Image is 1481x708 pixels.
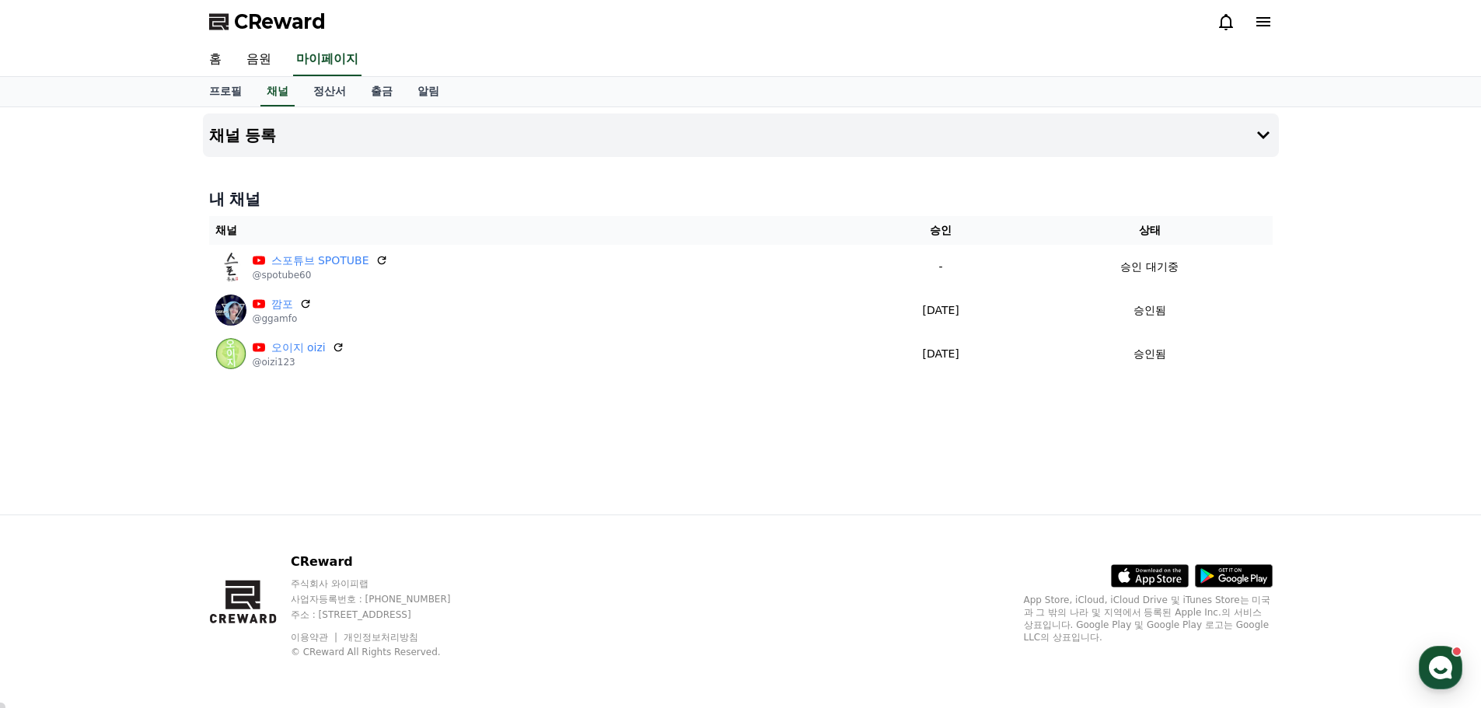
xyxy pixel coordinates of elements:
[253,269,388,281] p: @spotube60
[260,77,295,106] a: 채널
[301,77,358,106] a: 정산서
[209,216,855,245] th: 채널
[271,253,369,269] a: 스포튜브 SPOTUBE
[234,44,284,76] a: 음원
[291,609,480,621] p: 주소 : [STREET_ADDRESS]
[344,632,418,643] a: 개인정보처리방침
[291,553,480,571] p: CReward
[1027,216,1273,245] th: 상태
[253,356,344,368] p: @oizi123
[215,338,246,369] img: 오이지 oizi
[253,312,312,325] p: @ggamfo
[209,188,1273,210] h4: 내 채널
[197,44,234,76] a: 홈
[861,302,1021,319] p: [DATE]
[358,77,405,106] a: 출금
[271,296,293,312] a: 깜포
[291,646,480,658] p: © CReward All Rights Reserved.
[291,632,340,643] a: 이용약관
[405,77,452,106] a: 알림
[209,127,277,144] h4: 채널 등록
[215,251,246,282] img: 스포튜브 SPOTUBE
[291,593,480,605] p: 사업자등록번호 : [PHONE_NUMBER]
[1024,594,1273,643] p: App Store, iCloud, iCloud Drive 및 iTunes Store는 미국과 그 밖의 나라 및 지역에서 등록된 Apple Inc.의 서비스 상표입니다. Goo...
[861,259,1021,275] p: -
[234,9,326,34] span: CReward
[271,340,326,356] a: 오이지 oizi
[209,9,326,34] a: CReward
[293,44,362,76] a: 마이페이지
[855,216,1027,245] th: 승인
[203,113,1279,157] button: 채널 등록
[861,346,1021,362] p: [DATE]
[1120,259,1178,275] p: 승인 대기중
[1133,302,1166,319] p: 승인됨
[291,577,480,590] p: 주식회사 와이피랩
[215,295,246,326] img: 깜포
[197,77,254,106] a: 프로필
[1133,346,1166,362] p: 승인됨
